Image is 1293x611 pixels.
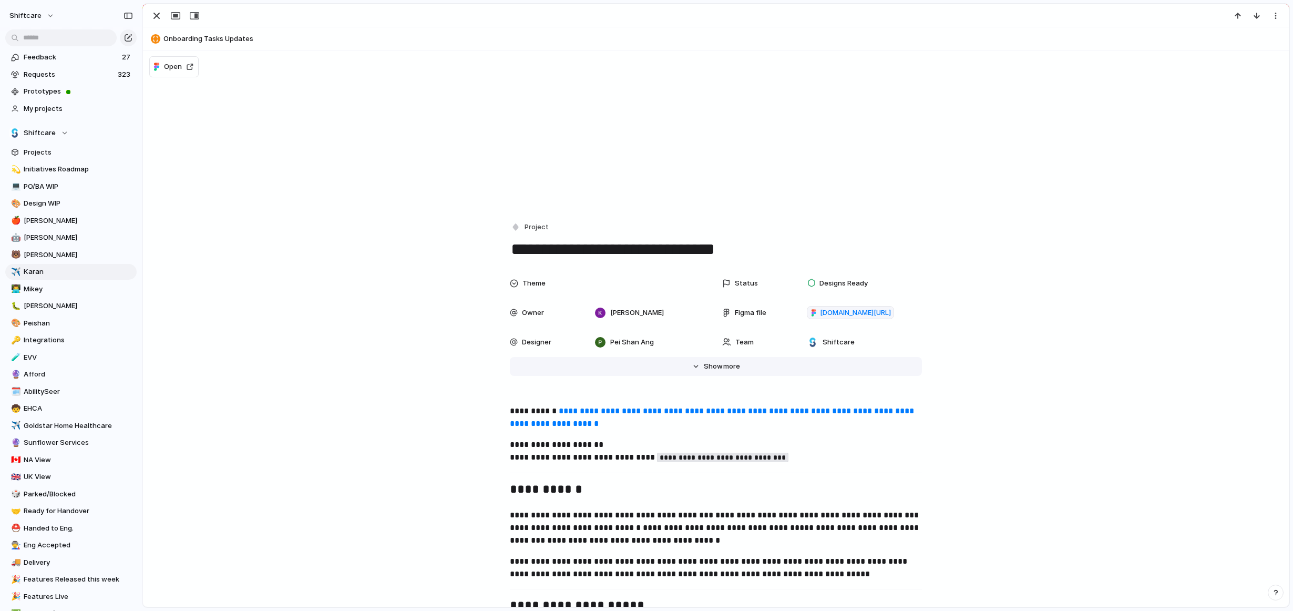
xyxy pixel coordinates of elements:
div: 🔑 [11,334,18,347]
a: Requests323 [5,67,137,83]
button: 🗓️ [9,386,20,397]
button: 👨‍🏭 [9,540,20,551]
span: Designs Ready [819,278,868,289]
span: Theme [522,278,546,289]
a: 💫Initiatives Roadmap [5,161,137,177]
button: ✈️ [9,421,20,431]
div: 👨‍💻 [11,283,18,295]
div: ⛑️ [11,522,18,534]
a: 🔮Afford [5,366,137,382]
span: Requests [24,69,115,80]
a: Prototypes [5,84,137,99]
span: Shiftcare [24,128,56,138]
span: Shiftcare [823,337,855,348]
div: 🐻 [11,249,18,261]
a: My projects [5,101,137,117]
button: 🎉 [9,592,20,602]
a: 🎨Peishan [5,315,137,331]
button: 🎨 [9,318,20,329]
button: 🐻 [9,250,20,260]
span: Team [735,337,754,348]
div: ✈️ [11,420,18,432]
div: 🎨 [11,317,18,329]
div: 👨‍🏭Eng Accepted [5,537,137,553]
div: 🔮 [11,437,18,449]
button: 🐛 [9,301,20,311]
div: 🧒 [11,403,18,415]
button: ⛑️ [9,523,20,534]
span: PO/BA WIP [24,181,133,192]
a: 🐛[PERSON_NAME] [5,298,137,314]
a: 🚚Delivery [5,555,137,571]
span: UK View [24,472,133,482]
span: Eng Accepted [24,540,133,551]
span: Ready for Handover [24,506,133,516]
a: Feedback27 [5,49,137,65]
button: 🎉 [9,574,20,585]
div: 🔑Integrations [5,332,137,348]
span: Peishan [24,318,133,329]
a: ✈️Goldstar Home Healthcare [5,418,137,434]
div: 🤖 [11,232,18,244]
div: 🍎 [11,215,18,227]
span: Parked/Blocked [24,489,133,500]
button: Shiftcare [5,125,137,141]
span: Initiatives Roadmap [24,164,133,175]
div: 🧪EVV [5,350,137,365]
a: 🧒EHCA [5,401,137,416]
span: 323 [118,69,132,80]
span: Open [164,62,182,72]
span: Features Live [24,592,133,602]
span: Handed to Eng. [24,523,133,534]
span: Show [704,361,723,372]
button: 🤝 [9,506,20,516]
a: 🤖[PERSON_NAME] [5,230,137,246]
div: 👨‍🏭 [11,539,18,552]
button: 💫 [9,164,20,175]
span: Project [525,222,549,232]
span: Figma file [735,308,766,318]
span: Projects [24,147,133,158]
a: ⛑️Handed to Eng. [5,521,137,536]
span: EHCA [24,403,133,414]
button: 🚚 [9,557,20,568]
span: [PERSON_NAME] [610,308,664,318]
div: 🇬🇧UK View [5,469,137,485]
button: 🧒 [9,403,20,414]
div: 🇨🇦 [11,454,18,466]
span: AbilitySeer [24,386,133,397]
div: 💻PO/BA WIP [5,179,137,195]
div: ✈️Karan [5,264,137,280]
span: [PERSON_NAME] [24,216,133,226]
button: 💻 [9,181,20,192]
div: 🍎[PERSON_NAME] [5,213,137,229]
a: [DOMAIN_NAME][URL] [807,306,894,320]
a: 🤝Ready for Handover [5,503,137,519]
a: 🗓️AbilitySeer [5,384,137,400]
button: 🧪 [9,352,20,363]
div: 🚚 [11,556,18,568]
div: 🎉 [11,574,18,586]
a: Projects [5,145,137,160]
span: Karan [24,267,133,277]
a: 🎨Design WIP [5,196,137,211]
div: 🤝 [11,505,18,517]
a: 🎉Features Live [5,589,137,605]
span: Onboarding Tasks Updates [163,34,1284,44]
button: 🇬🇧 [9,472,20,482]
div: 🎨 [11,198,18,210]
a: 🔮Sunflower Services [5,435,137,451]
button: 🤖 [9,232,20,243]
button: 🎲 [9,489,20,500]
span: Goldstar Home Healthcare [24,421,133,431]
